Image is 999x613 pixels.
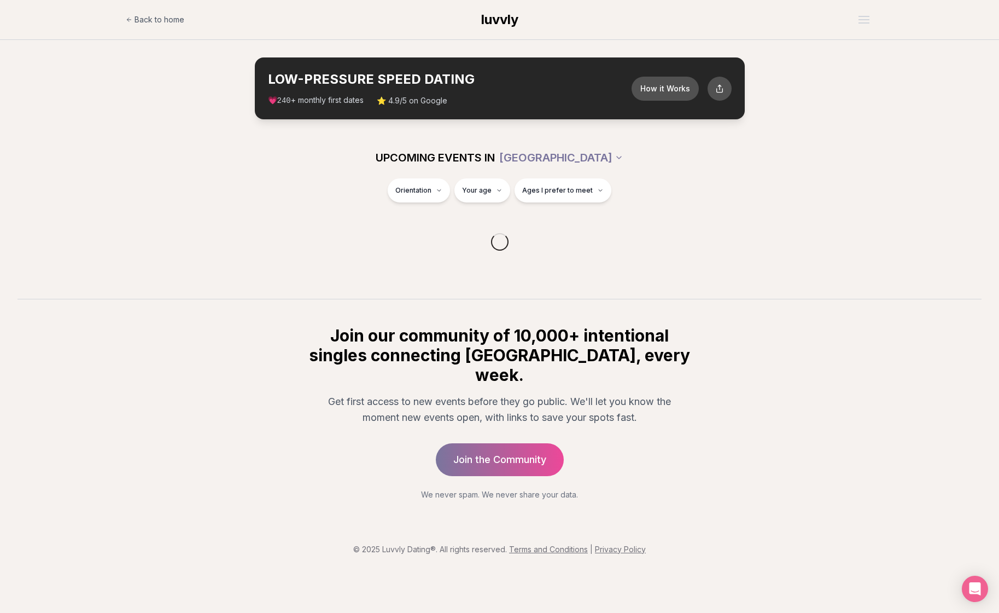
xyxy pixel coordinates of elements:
button: Ages I prefer to meet [515,178,611,203]
span: UPCOMING EVENTS IN [376,150,495,165]
span: 240 [277,96,291,105]
a: luvvly [481,11,518,28]
span: Ages I prefer to meet [522,186,593,195]
h2: LOW-PRESSURE SPEED DATING [268,71,632,88]
a: Terms and Conditions [509,545,588,554]
span: | [590,545,593,554]
button: [GEOGRAPHIC_DATA] [499,146,623,170]
h2: Join our community of 10,000+ intentional singles connecting [GEOGRAPHIC_DATA], every week. [307,326,692,385]
div: Open Intercom Messenger [962,576,988,602]
a: Join the Community [436,443,564,476]
p: Get first access to new events before they go public. We'll let you know the moment new events op... [316,394,683,426]
span: Orientation [395,186,431,195]
p: © 2025 Luvvly Dating®. All rights reserved. [9,544,990,555]
button: Your age [454,178,510,203]
span: luvvly [481,11,518,27]
span: ⭐ 4.9/5 on Google [377,95,447,106]
button: Open menu [854,11,874,28]
a: Back to home [126,9,184,31]
button: Orientation [388,178,450,203]
p: We never spam. We never share your data. [307,489,692,500]
a: Privacy Policy [595,545,646,554]
span: Your age [462,186,492,195]
span: 💗 + monthly first dates [268,95,364,106]
span: Back to home [135,14,184,25]
button: How it Works [632,77,699,101]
